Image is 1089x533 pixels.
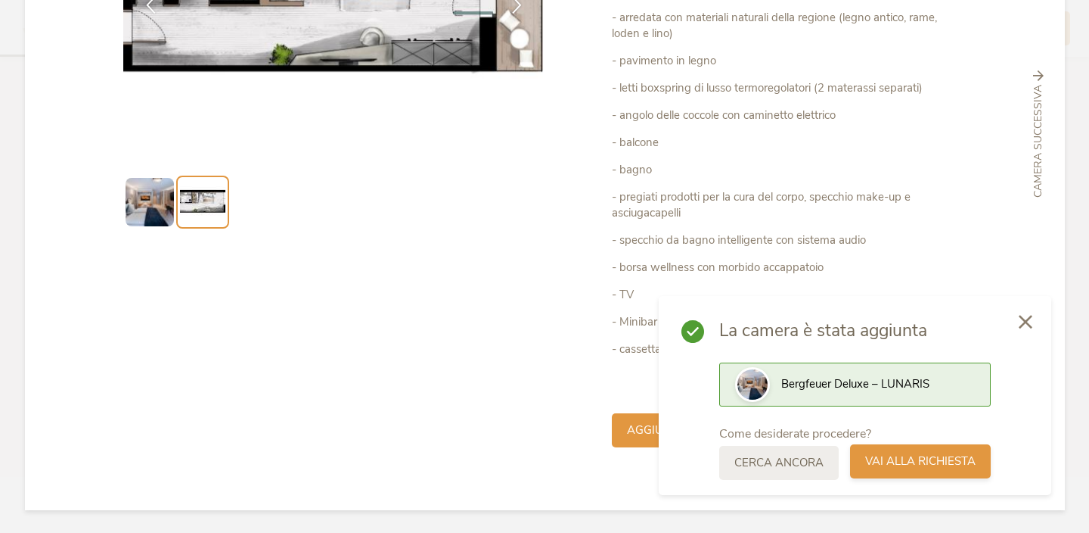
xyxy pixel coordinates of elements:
p: - arredata con materiali naturali della regione (legno antico, rame, loden e lino) [612,10,966,42]
img: Preview [126,178,174,226]
span: Come desiderate procedere? [719,425,871,442]
p: - letti boxspring di lusso termoregolatori (2 materassi separati) [612,80,966,96]
p: - cassetta di sicurezza [612,341,966,357]
span: Vai alla richiesta [865,454,976,469]
p: - TV [612,287,966,303]
p: - balcone [612,135,966,151]
img: Preview [737,369,768,400]
img: Preview [180,179,225,225]
p: - angolo delle coccole con caminetto elettrico [612,108,966,123]
p: - pregiati prodotti per la cura del corpo, specchio make-up e asciugacapelli [612,189,966,221]
p: - pavimento in legno [612,53,966,69]
span: Bergfeuer Deluxe – LUNARIS [781,376,929,391]
p: - Minibar [612,314,966,330]
span: La camera è stata aggiunta [719,319,991,343]
span: Cerca ancora [734,455,824,471]
p: - borsa wellness con morbido accappatoio [612,260,966,276]
p: - specchio da bagno intelligente con sistema audio [612,232,966,248]
span: Camera successiva [1031,85,1046,198]
span: aggiungi alla richiesta [627,422,775,438]
p: - bagno [612,162,966,178]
